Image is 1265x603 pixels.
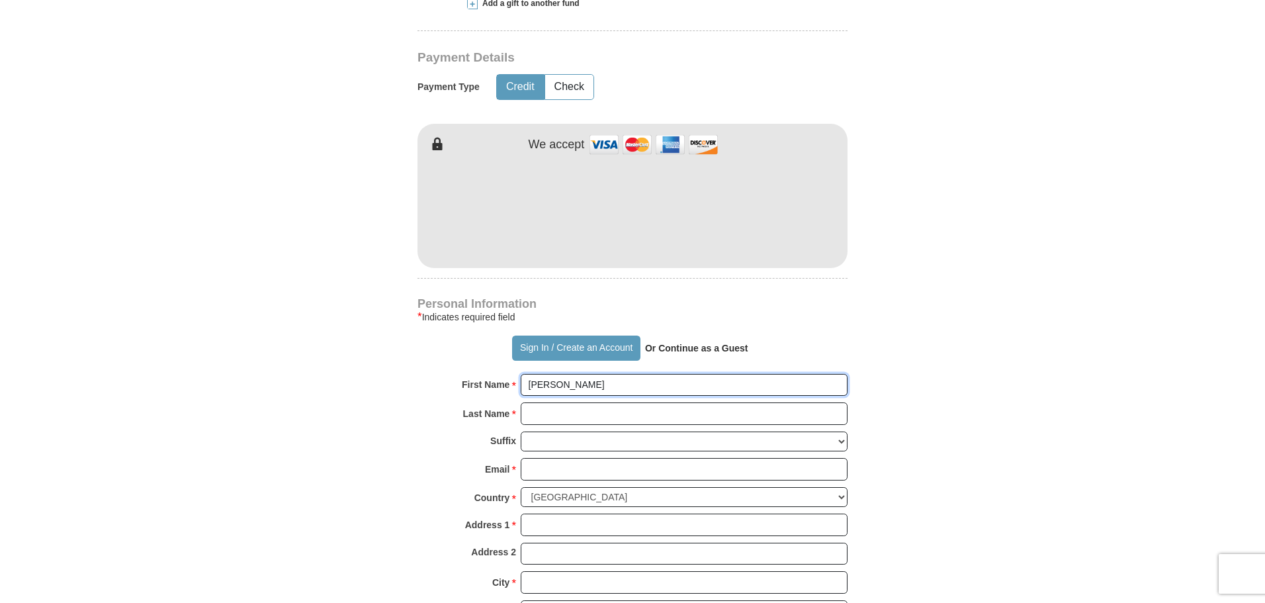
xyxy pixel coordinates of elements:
[471,543,516,561] strong: Address 2
[463,404,510,423] strong: Last Name
[485,460,509,479] strong: Email
[645,343,748,353] strong: Or Continue as a Guest
[417,309,848,325] div: Indicates required field
[588,130,720,159] img: credit cards accepted
[529,138,585,152] h4: We accept
[417,299,848,309] h4: Personal Information
[490,432,516,450] strong: Suffix
[545,75,593,99] button: Check
[492,573,509,592] strong: City
[465,516,510,534] strong: Address 1
[462,375,509,394] strong: First Name
[474,488,510,507] strong: Country
[512,336,640,361] button: Sign In / Create an Account
[497,75,544,99] button: Credit
[417,81,480,93] h5: Payment Type
[417,50,755,66] h3: Payment Details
